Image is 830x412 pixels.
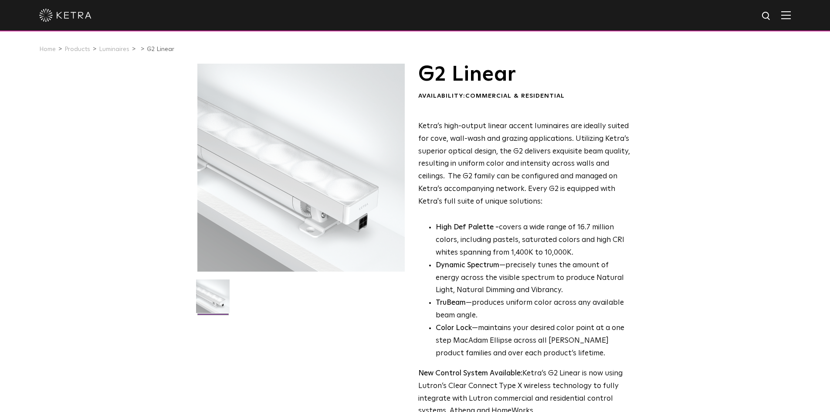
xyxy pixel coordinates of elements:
[436,324,472,332] strong: Color Lock
[99,46,129,52] a: Luminaires
[436,262,499,269] strong: Dynamic Spectrum
[418,120,630,208] p: Ketra’s high-output linear accent luminaires are ideally suited for cove, wall-wash and grazing a...
[418,64,630,85] h1: G2 Linear
[465,93,565,99] span: Commercial & Residential
[781,11,791,19] img: Hamburger%20Nav.svg
[39,46,56,52] a: Home
[147,46,174,52] a: G2 Linear
[436,297,630,322] li: —produces uniform color across any available beam angle.
[436,259,630,297] li: —precisely tunes the amount of energy across the visible spectrum to produce Natural Light, Natur...
[436,221,630,259] p: covers a wide range of 16.7 million colors, including pastels, saturated colors and high CRI whit...
[436,322,630,360] li: —maintains your desired color point at a one step MacAdam Ellipse across all [PERSON_NAME] produc...
[64,46,90,52] a: Products
[436,299,466,306] strong: TruBeam
[761,11,772,22] img: search icon
[418,92,630,101] div: Availability:
[39,9,91,22] img: ketra-logo-2019-white
[196,279,230,320] img: G2-Linear-2021-Web-Square
[418,370,522,377] strong: New Control System Available:
[436,224,499,231] strong: High Def Palette -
